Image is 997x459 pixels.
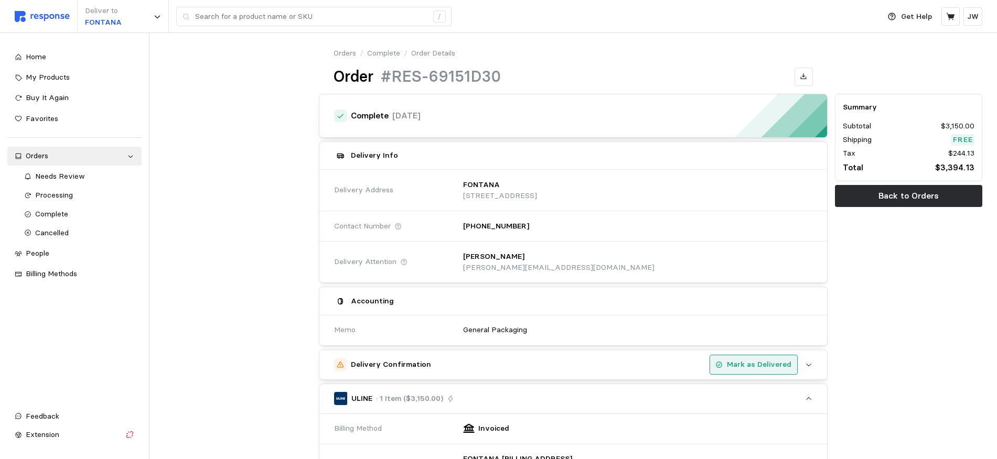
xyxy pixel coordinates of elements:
[334,221,391,232] span: Contact Number
[7,110,142,128] a: Favorites
[953,134,973,146] p: Free
[26,411,59,421] span: Feedback
[935,161,974,174] p: $3,394.13
[319,384,827,413] button: ULINE· 1 Item ($3,150.00)
[843,148,855,159] p: Tax
[17,205,142,224] a: Complete
[727,359,791,370] p: Mark as Delivered
[7,265,142,283] a: Billing Methods
[941,121,974,132] p: $3,150.00
[463,251,524,263] p: [PERSON_NAME]
[878,189,939,202] p: Back to Orders
[35,209,68,218] span: Complete
[26,269,77,278] span: Billing Methods
[967,11,979,23] p: JW
[463,179,500,191] p: FONTANA
[35,228,69,237] span: Cancelled
[843,161,863,174] p: Total
[351,150,398,161] h5: Delivery Info
[26,93,69,102] span: Buy It Again
[710,355,798,375] button: Mark as Delivered
[835,185,982,207] button: Back to Orders
[7,89,142,107] a: Buy It Again
[463,190,537,202] p: [STREET_ADDRESS]
[351,110,389,122] h4: Complete
[26,72,70,82] span: My Products
[963,7,982,26] button: JW
[351,393,372,405] p: ULINE
[334,48,356,59] a: Orders
[843,121,871,132] p: Subtotal
[7,68,142,87] a: My Products
[35,171,85,181] span: Needs Review
[319,350,827,379] button: Delivery ConfirmationMark as Delivered
[948,148,974,159] p: $244.13
[882,7,938,27] button: Get Help
[351,296,394,307] h5: Accounting
[463,221,529,232] p: [PHONE_NUMBER]
[351,359,431,370] h5: Delivery Confirmation
[17,186,142,205] a: Processing
[7,407,142,426] button: Feedback
[195,7,427,26] input: Search for a product name or SKU
[26,248,49,258] span: People
[463,324,527,336] p: General Packaging
[392,109,421,122] p: [DATE]
[334,324,356,336] span: Memo
[35,190,73,200] span: Processing
[7,48,142,67] a: Home
[334,184,393,196] span: Delivery Address
[7,425,142,444] button: Extension
[17,224,142,243] a: Cancelled
[367,48,400,59] a: Complete
[478,423,509,434] p: Invoiced
[360,48,363,59] p: /
[381,67,501,87] h1: #RES-69151D30
[17,167,142,186] a: Needs Review
[843,134,872,146] p: Shipping
[376,393,443,405] p: · 1 Item ($3,150.00)
[26,430,59,439] span: Extension
[843,102,974,113] h5: Summary
[26,52,46,61] span: Home
[433,10,446,23] div: /
[334,67,373,87] h1: Order
[26,114,58,123] span: Favorites
[901,11,932,23] p: Get Help
[411,48,455,59] p: Order Details
[15,11,70,22] img: svg%3e
[334,256,396,268] span: Delivery Attention
[404,48,408,59] p: /
[7,244,142,263] a: People
[7,147,142,166] a: Orders
[85,5,122,17] p: Deliver to
[26,150,123,162] div: Orders
[85,17,122,28] p: FONTANA
[463,262,655,274] p: [PERSON_NAME][EMAIL_ADDRESS][DOMAIN_NAME]
[334,423,382,434] span: Billing Method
